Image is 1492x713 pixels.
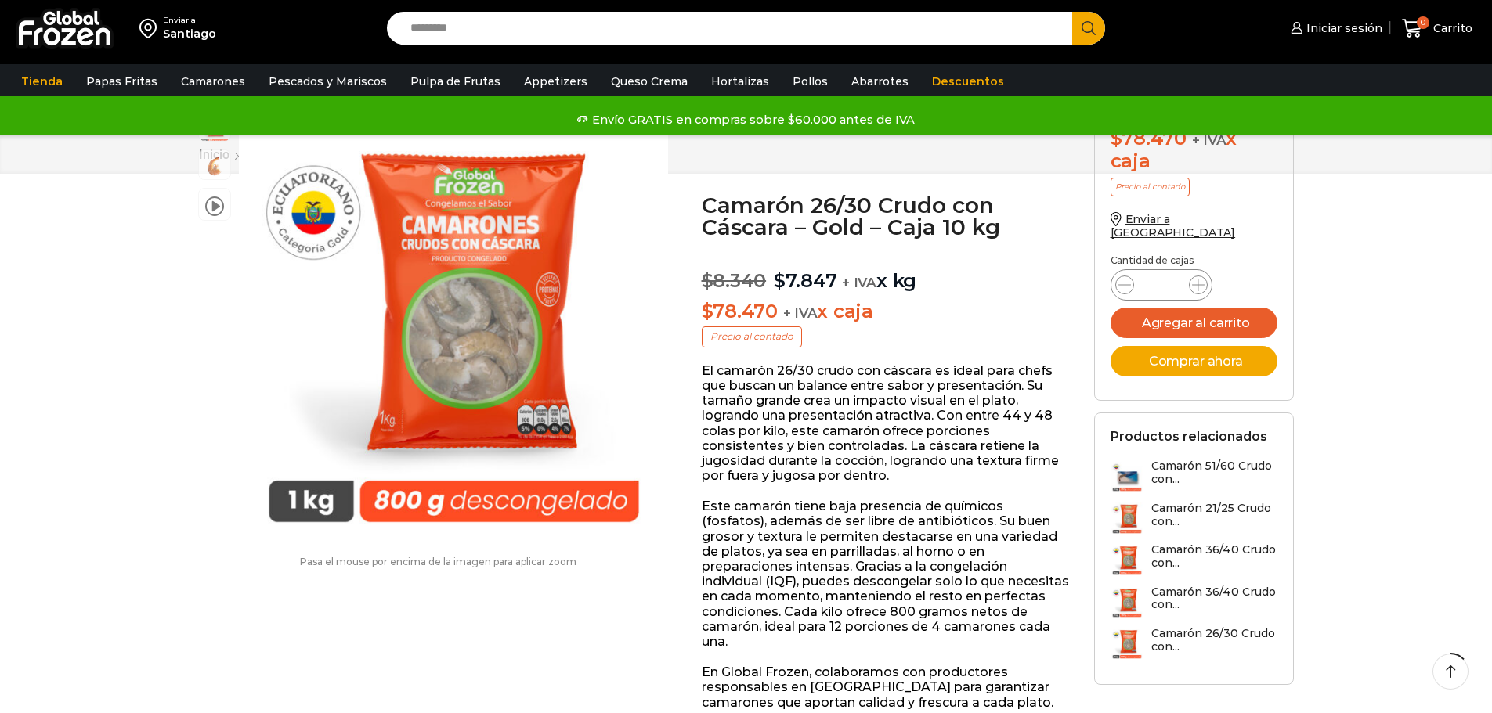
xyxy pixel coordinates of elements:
bdi: 78.470 [1111,127,1187,149]
h3: Camarón 36/40 Crudo con... [1151,543,1278,570]
p: Precio al contado [1111,178,1190,196]
a: Tienda [13,67,70,96]
h1: Camarón 26/30 Crudo con Cáscara – Gold – Caja 10 kg [702,194,1071,238]
h3: Camarón 36/40 Crudo con... [1151,585,1278,612]
a: Appetizers [516,67,595,96]
a: Pulpa de Frutas [403,67,508,96]
a: Camarón 26/30 Crudo con... [1111,627,1278,661]
span: + IVA [783,305,818,321]
a: Camarón 21/25 Crudo con... [1111,502,1278,535]
span: Iniciar sesión [1302,20,1382,36]
p: x caja [702,301,1071,323]
a: Iniciar sesión [1287,13,1382,44]
h3: Camarón 21/25 Crudo con... [1151,502,1278,528]
span: $ [702,269,713,292]
a: Camarón 36/40 Crudo con... [1111,585,1278,619]
span: camaron-con-cascara [199,150,230,182]
button: Comprar ahora [1111,346,1278,376]
span: $ [702,300,713,322]
p: El camarón 26/30 crudo con cáscara es ideal para chefs que buscan un balance entre sabor y presen... [702,363,1071,484]
button: Search button [1072,12,1105,45]
span: $ [774,269,786,292]
a: Pollos [785,67,836,96]
img: PM04005012 [239,111,669,541]
span: $ [1111,127,1122,149]
p: Precio al contado [702,326,802,347]
a: Camarón 36/40 Crudo con... [1111,543,1278,577]
h2: Productos relacionados [1111,429,1267,444]
a: Papas Fritas [78,67,165,96]
div: Santiago [163,26,216,41]
div: x caja [1111,128,1278,173]
p: Pasa el mouse por encima de la imagen para aplicar zoom [198,556,678,567]
span: + IVA [842,275,876,290]
bdi: 8.340 [702,269,767,292]
a: Enviar a [GEOGRAPHIC_DATA] [1111,212,1236,239]
h3: Camarón 26/30 Crudo con... [1151,627,1278,654]
a: Hortalizas [703,67,777,96]
span: + IVA [1192,132,1226,148]
button: Agregar al carrito [1111,308,1278,338]
a: Camarones [173,67,253,96]
a: Abarrotes [844,67,916,96]
span: 0 [1417,16,1429,29]
p: x kg [702,254,1071,293]
a: Descuentos [924,67,1012,96]
span: Carrito [1429,20,1472,36]
div: Enviar a [163,15,216,26]
bdi: 78.470 [702,300,778,322]
a: Pescados y Mariscos [261,67,395,96]
h3: Camarón 51/60 Crudo con... [1151,459,1278,486]
input: Product quantity [1147,274,1176,296]
img: address-field-icon.svg [139,15,163,41]
p: Cantidad de cajas [1111,255,1278,266]
a: 0 Carrito [1398,10,1476,47]
p: En Global Frozen, colaboramos con productores responsables en [GEOGRAPHIC_DATA] para garantizar c... [702,664,1071,710]
a: Queso Crema [603,67,695,96]
bdi: 7.847 [774,269,837,292]
div: 1 / 3 [239,111,669,541]
a: Camarón 51/60 Crudo con... [1111,459,1278,493]
p: Este camarón tiene baja presencia de químicos (fosfatos), además de ser libre de antibióticos. Su... [702,499,1071,649]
